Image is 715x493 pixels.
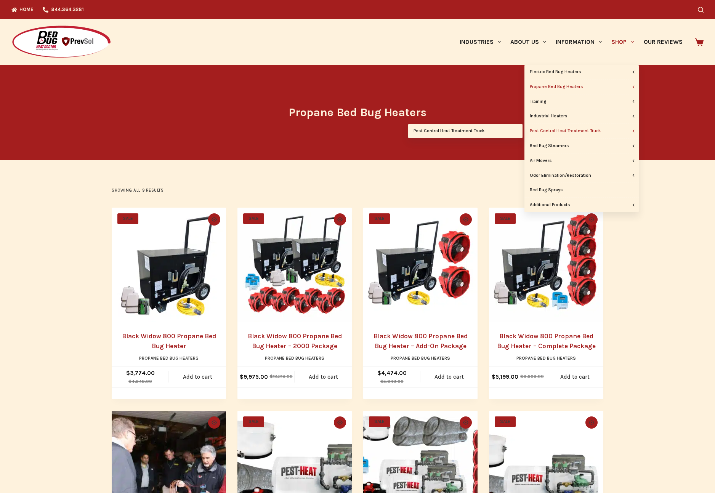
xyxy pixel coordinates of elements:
a: Additional Products [524,198,639,212]
button: Quick view toggle [585,416,598,429]
a: Add to cart: “Black Widow 800 Propane Bed Bug Heater” [169,367,226,387]
a: Propane Bed Bug Heaters [524,80,639,94]
a: Add to cart: “Black Widow 800 Propane Bed Bug Heater - Complete Package” [546,367,603,387]
img: Prevsol/Bed Bug Heat Doctor [11,25,111,59]
bdi: 5,649.00 [380,379,404,384]
a: Industries [455,19,505,65]
a: Bed Bug Steamers [524,139,639,153]
p: Showing all 9 results [112,187,164,194]
bdi: 4,949.00 [128,379,152,384]
a: Propane Bed Bug Heaters [391,355,450,361]
a: Black Widow 800 Propane Bed Bug Heater [122,332,216,350]
a: Black Widow 800 Propane Bed Bug Heater - Add-On Package [363,208,478,322]
a: About Us [505,19,551,65]
span: SALE [495,213,516,224]
span: SALE [243,213,264,224]
span: SALE [243,416,264,427]
a: Black Widow 800 Propane Bed Bug Heater [112,208,226,322]
span: $ [520,374,523,379]
button: Quick view toggle [460,416,472,429]
a: Pest Control Heat Treatment Truck [524,124,639,138]
button: Quick view toggle [585,213,598,226]
span: $ [492,373,495,380]
bdi: 5,199.00 [492,373,518,380]
span: SALE [369,213,390,224]
nav: Primary [455,19,687,65]
a: Add to cart: “Black Widow 800 Propane Bed Bug Heater - Add-On Package” [420,367,478,387]
a: Air Movers [524,154,639,168]
span: SALE [369,416,390,427]
a: Black Widow 800 Propane Bed Bug Heater - Complete Package [489,208,603,322]
a: Odor Elimination/Restoration [524,168,639,183]
a: Black Widow 800 Propane Bed Bug Heater – Complete Package [497,332,596,350]
bdi: 9,975.00 [240,373,268,380]
a: Electric Bed Bug Heaters [524,65,639,79]
span: $ [380,379,383,384]
span: $ [128,379,131,384]
a: Add to cart: “Black Widow 800 Propane Bed Bug Heater - 2000 Package” [295,367,352,387]
span: $ [126,370,130,376]
a: Propane Bed Bug Heaters [265,355,324,361]
span: $ [240,373,244,380]
button: Search [698,7,704,13]
a: Pest Control Heat Treatment Truck [408,124,523,138]
button: Quick view toggle [334,416,346,429]
bdi: 13,218.00 [270,374,293,379]
a: Information [551,19,607,65]
span: SALE [495,416,516,427]
a: Bed Bug Sprays [524,183,639,197]
bdi: 4,474.00 [377,370,407,376]
span: $ [377,370,381,376]
a: Black Widow 800 Propane Bed Bug Heater – Add-On Package [374,332,468,350]
a: Our Reviews [639,19,687,65]
a: Propane Bed Bug Heaters [516,355,576,361]
h1: Propane Bed Bug Heaters [215,104,500,121]
button: Quick view toggle [208,213,220,226]
bdi: 3,774.00 [126,370,155,376]
button: Quick view toggle [334,213,346,226]
a: Shop [607,19,639,65]
a: Propane Bed Bug Heaters [139,355,199,361]
bdi: 6,609.00 [520,374,544,379]
a: Industrial Heaters [524,109,639,123]
a: Training [524,94,639,109]
span: $ [270,374,273,379]
span: SALE [117,213,138,224]
a: Black Widow 800 Propane Bed Bug Heater - 2000 Package [237,208,352,322]
button: Quick view toggle [460,213,472,226]
a: Black Widow 800 Propane Bed Bug Heater – 2000 Package [248,332,342,350]
button: Open LiveChat chat widget [6,3,29,26]
button: Quick view toggle [208,416,220,429]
